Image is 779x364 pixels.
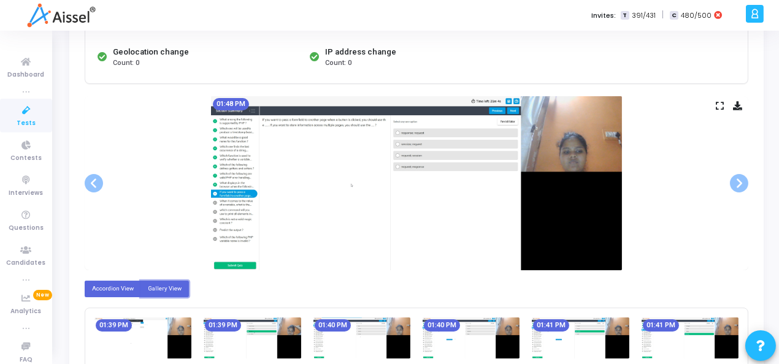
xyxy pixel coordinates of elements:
[85,281,141,297] label: Accordion View
[94,317,191,358] img: screenshot-1756886950767.jpeg
[7,258,46,268] span: Candidates
[17,118,36,129] span: Tests
[140,281,189,297] label: Gallery View
[10,153,42,164] span: Contests
[681,10,712,21] span: 480/500
[424,319,460,332] mat-chip: 01:40 PM
[591,10,616,21] label: Invites:
[533,319,569,332] mat-chip: 01:41 PM
[9,188,44,199] span: Interviews
[315,319,351,332] mat-chip: 01:40 PM
[113,58,139,69] span: Count: 0
[204,317,301,358] img: screenshot-1756886982373.jpeg
[670,11,678,20] span: C
[643,319,679,332] mat-chip: 01:41 PM
[11,306,42,317] span: Analytics
[213,98,249,110] mat-chip: 01:48 PM
[9,223,44,233] span: Questions
[205,319,241,332] mat-chip: 01:39 PM
[326,46,397,58] div: IP address change
[532,317,629,358] img: screenshot-1756887072829.jpeg
[113,46,189,58] div: Geolocation change
[27,3,95,28] img: logo
[326,58,352,69] span: Count: 0
[621,11,629,20] span: T
[33,290,52,300] span: New
[632,10,656,21] span: 391/431
[313,317,410,358] img: screenshot-1756887011863.jpeg
[662,9,664,21] span: |
[211,96,622,270] img: screenshot-1756887492441.jpeg
[96,319,132,332] mat-chip: 01:39 PM
[642,317,739,358] img: screenshot-1756887102367.jpeg
[423,317,520,358] img: screenshot-1756887042850.jpeg
[8,70,45,80] span: Dashboard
